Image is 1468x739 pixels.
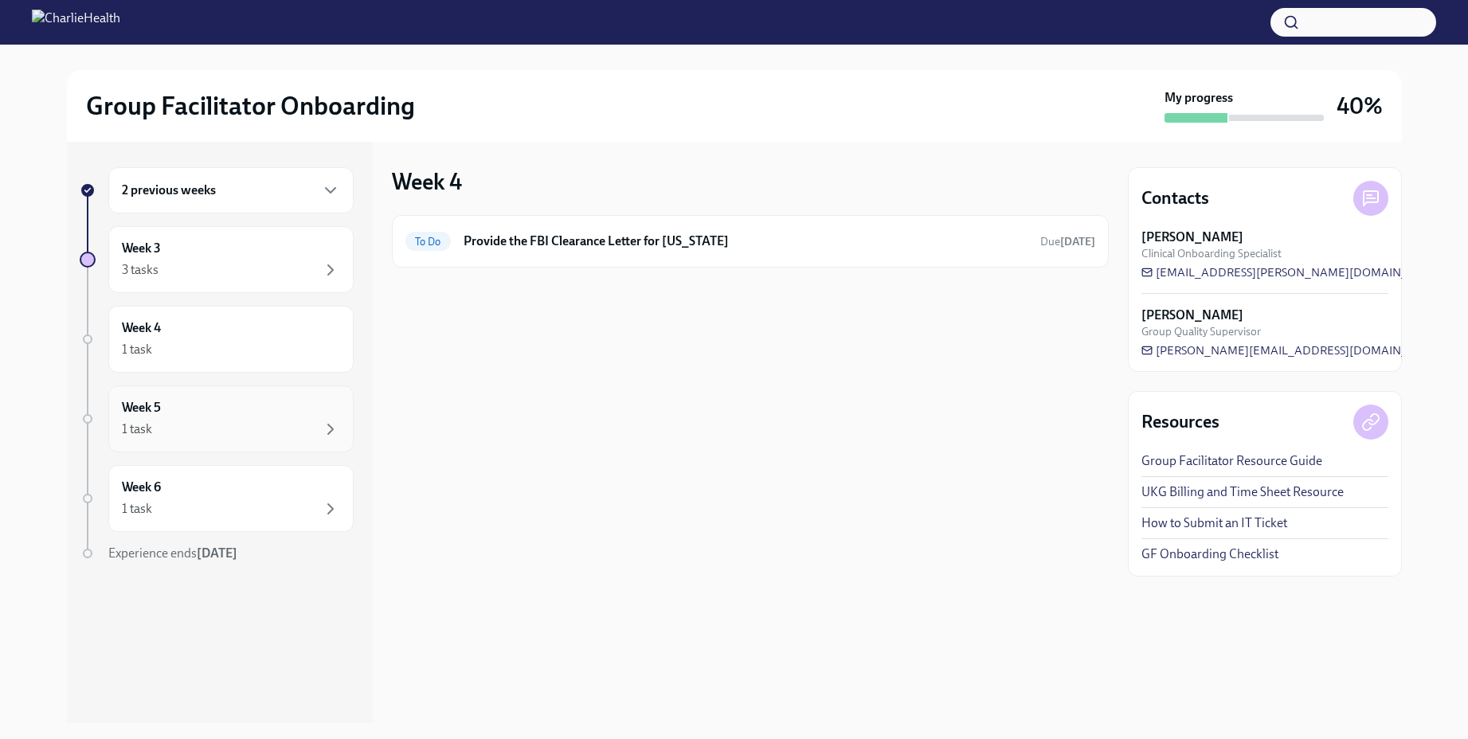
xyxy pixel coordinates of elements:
[1337,92,1383,120] h3: 40%
[1040,235,1095,248] span: Due
[108,545,237,561] span: Experience ends
[197,545,237,561] strong: [DATE]
[464,233,1028,250] h6: Provide the FBI Clearance Letter for [US_STATE]
[1165,89,1233,107] strong: My progress
[122,479,161,496] h6: Week 6
[1141,246,1282,261] span: Clinical Onboarding Specialist
[1141,483,1344,501] a: UKG Billing and Time Sheet Resource
[405,236,451,248] span: To Do
[1141,324,1261,339] span: Group Quality Supervisor
[108,167,354,213] div: 2 previous weeks
[80,226,354,293] a: Week 33 tasks
[122,500,152,518] div: 1 task
[1060,235,1095,248] strong: [DATE]
[1141,410,1219,434] h4: Resources
[122,399,161,416] h6: Week 5
[122,341,152,358] div: 1 task
[80,385,354,452] a: Week 51 task
[1141,229,1243,246] strong: [PERSON_NAME]
[1141,514,1287,532] a: How to Submit an IT Ticket
[1040,234,1095,249] span: October 21st, 2025 09:00
[1141,452,1322,470] a: Group Facilitator Resource Guide
[1141,342,1446,358] a: [PERSON_NAME][EMAIL_ADDRESS][DOMAIN_NAME]
[122,240,161,257] h6: Week 3
[1141,545,1278,563] a: GF Onboarding Checklist
[1141,186,1209,210] h4: Contacts
[80,465,354,532] a: Week 61 task
[1141,307,1243,324] strong: [PERSON_NAME]
[122,261,159,279] div: 3 tasks
[122,420,152,438] div: 1 task
[405,229,1095,254] a: To DoProvide the FBI Clearance Letter for [US_STATE]Due[DATE]
[86,90,415,122] h2: Group Facilitator Onboarding
[32,10,120,35] img: CharlieHealth
[122,182,216,199] h6: 2 previous weeks
[1141,264,1446,280] a: [EMAIL_ADDRESS][PERSON_NAME][DOMAIN_NAME]
[80,306,354,373] a: Week 41 task
[122,319,161,337] h6: Week 4
[392,167,462,196] h3: Week 4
